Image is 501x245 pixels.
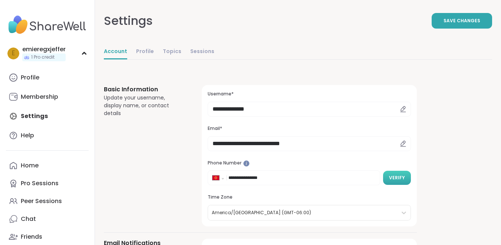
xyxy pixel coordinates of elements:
a: Profile [136,45,154,59]
span: e [12,49,15,58]
div: Settings [104,12,153,30]
div: Update your username, display name, or contact details [104,94,184,117]
img: ShareWell Nav Logo [6,12,89,38]
a: Sessions [190,45,214,59]
button: Verify [383,171,411,185]
a: Account [104,45,127,59]
span: Save Changes [444,17,480,24]
h3: Username* [208,91,411,97]
a: Profile [6,69,89,86]
a: Topics [163,45,181,59]
a: Peer Sessions [6,192,89,210]
span: Verify [389,174,405,181]
div: Pro Sessions [21,179,59,187]
a: Chat [6,210,89,228]
iframe: Spotlight [243,160,250,167]
a: Membership [6,88,89,106]
div: Friends [21,233,42,241]
div: Profile [21,73,39,82]
h3: Basic Information [104,85,184,94]
a: Pro Sessions [6,174,89,192]
a: Home [6,157,89,174]
a: Help [6,127,89,144]
h3: Phone Number [208,160,411,166]
div: Membership [21,93,58,101]
h3: Email* [208,125,411,132]
h3: Time Zone [208,194,411,200]
span: 1 Pro credit [31,54,55,61]
div: Help [21,131,34,140]
div: Chat [21,215,36,223]
div: emieregxjeffer [22,45,66,53]
div: Home [21,161,39,170]
div: Peer Sessions [21,197,62,205]
button: Save Changes [432,13,492,29]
